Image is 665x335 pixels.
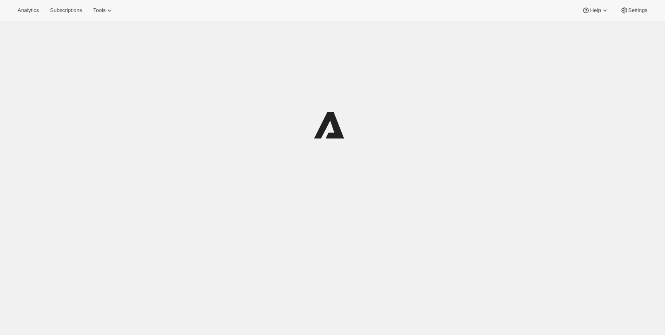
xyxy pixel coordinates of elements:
span: Help [590,7,601,14]
button: Subscriptions [45,5,87,16]
span: Subscriptions [50,7,82,14]
button: Tools [88,5,118,16]
button: Analytics [13,5,44,16]
button: Settings [615,5,652,16]
span: Tools [93,7,106,14]
span: Settings [628,7,647,14]
span: Analytics [18,7,39,14]
button: Help [577,5,613,16]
